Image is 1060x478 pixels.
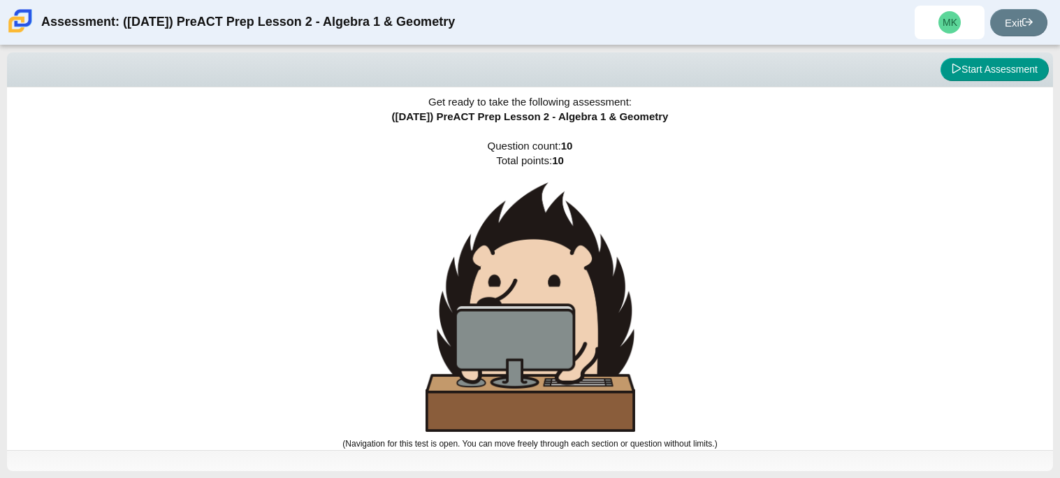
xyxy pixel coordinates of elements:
[552,154,564,166] b: 10
[428,96,632,108] span: Get ready to take the following assessment:
[392,110,669,122] span: ([DATE]) PreACT Prep Lesson 2 - Algebra 1 & Geometry
[990,9,1047,36] a: Exit
[41,6,455,39] div: Assessment: ([DATE]) PreACT Prep Lesson 2 - Algebra 1 & Geometry
[342,439,717,449] small: (Navigation for this test is open. You can move freely through each section or question without l...
[426,182,635,432] img: hedgehog-behind-computer-large.png
[6,26,35,38] a: Carmen School of Science & Technology
[941,58,1049,82] button: Start Assessment
[943,17,957,27] span: MK
[6,6,35,36] img: Carmen School of Science & Technology
[342,140,717,449] span: Question count: Total points:
[561,140,573,152] b: 10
